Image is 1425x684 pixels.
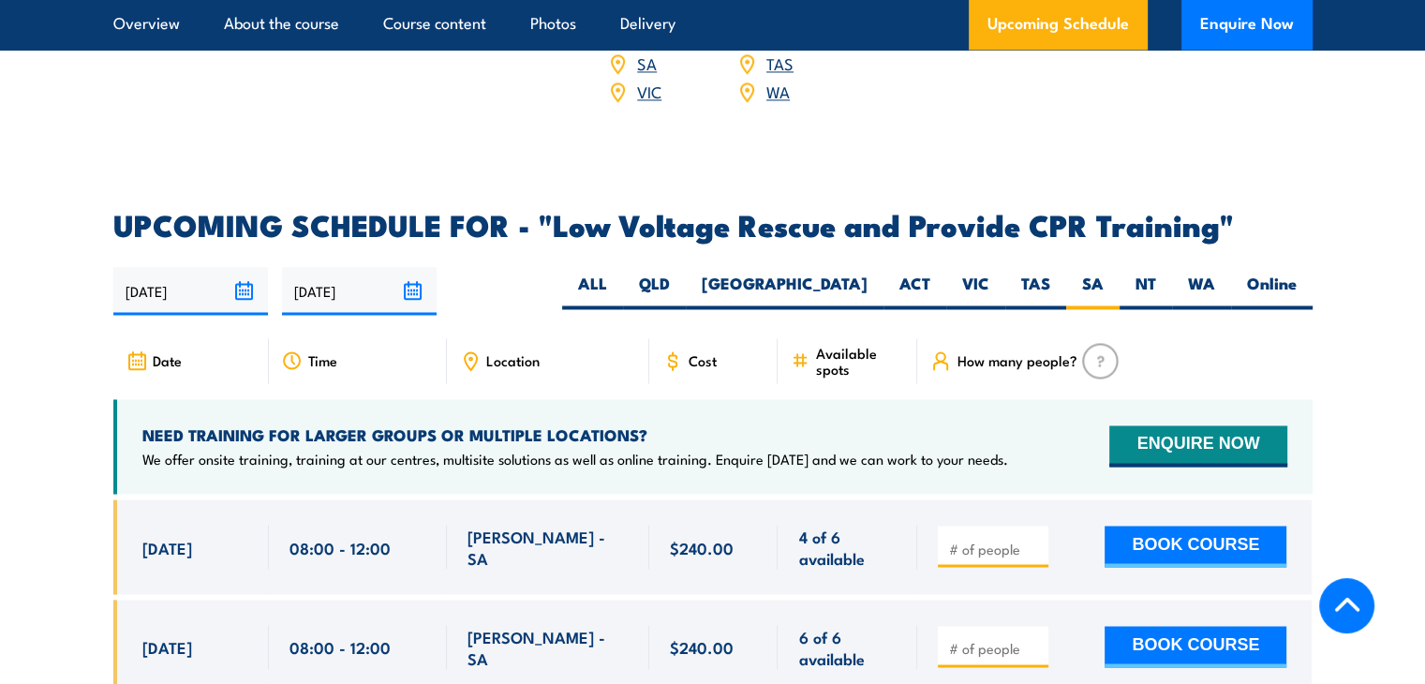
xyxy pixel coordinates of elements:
[1066,273,1120,309] label: SA
[142,450,1008,468] p: We offer onsite training, training at our centres, multisite solutions as well as online training...
[282,267,437,315] input: To date
[670,635,734,657] span: $240.00
[308,352,337,368] span: Time
[670,536,734,558] span: $240.00
[766,80,790,102] a: WA
[883,273,946,309] label: ACT
[1109,425,1286,467] button: ENQUIRE NOW
[468,625,629,669] span: [PERSON_NAME] - SA
[289,635,391,657] span: 08:00 - 12:00
[1231,273,1313,309] label: Online
[1005,273,1066,309] label: TAS
[946,273,1005,309] label: VIC
[1105,526,1286,567] button: BOOK COURSE
[142,536,192,558] span: [DATE]
[637,80,661,102] a: VIC
[957,352,1076,368] span: How many people?
[142,424,1008,445] h4: NEED TRAINING FOR LARGER GROUPS OR MULTIPLE LOCATIONS?
[468,525,629,569] span: [PERSON_NAME] - SA
[766,52,794,74] a: TAS
[689,352,717,368] span: Cost
[948,539,1042,558] input: # of people
[289,536,391,558] span: 08:00 - 12:00
[1172,273,1231,309] label: WA
[623,273,686,309] label: QLD
[1105,626,1286,667] button: BOOK COURSE
[153,352,182,368] span: Date
[815,345,904,377] span: Available spots
[562,273,623,309] label: ALL
[948,638,1042,657] input: # of people
[798,525,897,569] span: 4 of 6 available
[486,352,540,368] span: Location
[686,273,883,309] label: [GEOGRAPHIC_DATA]
[637,52,657,74] a: SA
[142,635,192,657] span: [DATE]
[1120,273,1172,309] label: NT
[798,625,897,669] span: 6 of 6 available
[113,267,268,315] input: From date
[113,211,1313,237] h2: UPCOMING SCHEDULE FOR - "Low Voltage Rescue and Provide CPR Training"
